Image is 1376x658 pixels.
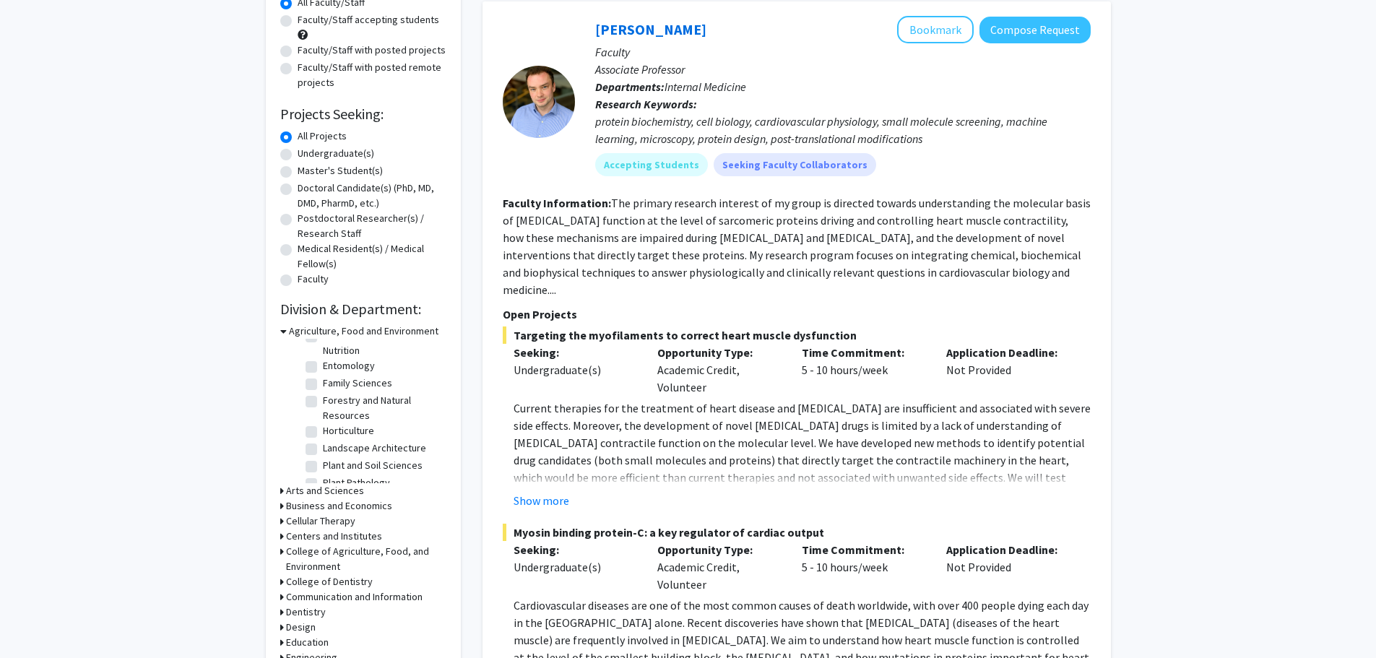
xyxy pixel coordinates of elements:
[298,129,347,144] label: All Projects
[286,544,446,574] h3: College of Agriculture, Food, and Environment
[323,423,374,438] label: Horticulture
[646,344,791,396] div: Academic Credit, Volunteer
[298,12,439,27] label: Faculty/Staff accepting students
[298,272,329,287] label: Faculty
[11,593,61,647] iframe: Chat
[657,344,780,361] p: Opportunity Type:
[280,105,446,123] h2: Projects Seeking:
[503,306,1091,323] p: Open Projects
[802,344,925,361] p: Time Commitment:
[289,324,438,339] h3: Agriculture, Food and Environment
[298,43,446,58] label: Faculty/Staff with posted projects
[298,181,446,211] label: Doctoral Candidate(s) (PhD, MD, DMD, PharmD, etc.)
[514,344,636,361] p: Seeking:
[298,211,446,241] label: Postdoctoral Researcher(s) / Research Staff
[503,326,1091,344] span: Targeting the myofilaments to correct heart muscle dysfunction
[286,483,364,498] h3: Arts and Sciences
[514,541,636,558] p: Seeking:
[286,605,326,620] h3: Dentistry
[323,358,375,373] label: Entomology
[514,401,1091,537] span: Current therapies for the treatment of heart disease and [MEDICAL_DATA] are insufficient and asso...
[286,620,316,635] h3: Design
[298,60,446,90] label: Faculty/Staff with posted remote projects
[323,328,443,358] label: Dietetics and Human Nutrition
[298,163,383,178] label: Master's Student(s)
[503,196,611,210] b: Faculty Information:
[595,20,706,38] a: [PERSON_NAME]
[935,344,1080,396] div: Not Provided
[646,541,791,593] div: Academic Credit, Volunteer
[286,514,355,529] h3: Cellular Therapy
[791,541,935,593] div: 5 - 10 hours/week
[714,153,876,176] mat-chip: Seeking Faculty Collaborators
[286,529,382,544] h3: Centers and Institutes
[503,524,1091,541] span: Myosin binding protein-C: a key regulator of cardiac output
[665,79,746,94] span: Internal Medicine
[323,376,392,391] label: Family Sciences
[514,361,636,378] div: Undergraduate(s)
[657,541,780,558] p: Opportunity Type:
[503,196,1091,297] fg-read-more: The primary research interest of my group is directed towards understanding the molecular basis o...
[595,79,665,94] b: Departments:
[595,97,697,111] b: Research Keywords:
[595,153,708,176] mat-chip: Accepting Students
[946,344,1069,361] p: Application Deadline:
[979,17,1091,43] button: Compose Request to Thomas Kampourakis
[802,541,925,558] p: Time Commitment:
[595,61,1091,78] p: Associate Professor
[323,441,426,456] label: Landscape Architecture
[791,344,935,396] div: 5 - 10 hours/week
[323,475,390,490] label: Plant Pathology
[286,589,423,605] h3: Communication and Information
[298,146,374,161] label: Undergraduate(s)
[946,541,1069,558] p: Application Deadline:
[298,241,446,272] label: Medical Resident(s) / Medical Fellow(s)
[935,541,1080,593] div: Not Provided
[595,43,1091,61] p: Faculty
[280,300,446,318] h2: Division & Department:
[514,558,636,576] div: Undergraduate(s)
[897,16,974,43] button: Add Thomas Kampourakis to Bookmarks
[323,458,423,473] label: Plant and Soil Sciences
[286,635,329,650] h3: Education
[286,574,373,589] h3: College of Dentistry
[286,498,392,514] h3: Business and Economics
[514,492,569,509] button: Show more
[595,113,1091,147] div: protein biochemistry, cell biology, cardiovascular physiology, small molecule screening, machine ...
[323,393,443,423] label: Forestry and Natural Resources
